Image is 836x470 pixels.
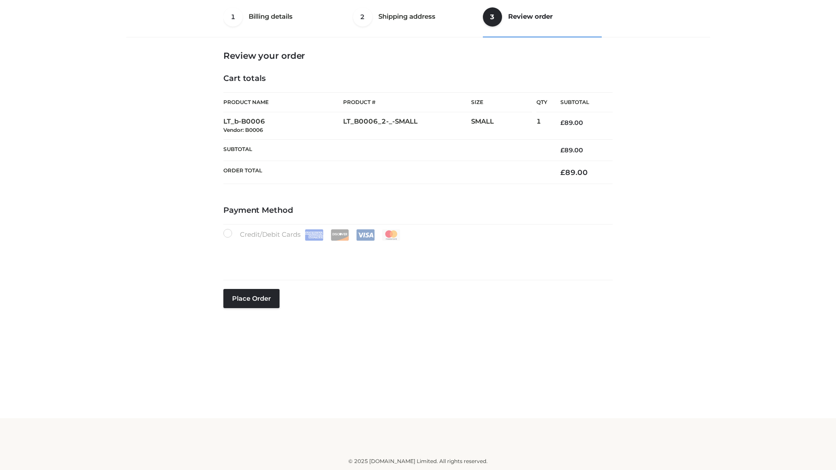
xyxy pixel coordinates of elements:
img: Visa [356,229,375,241]
button: Place order [223,289,280,308]
img: Discover [330,229,349,241]
th: Subtotal [223,139,547,161]
h4: Payment Method [223,206,613,215]
th: Size [471,93,532,112]
h3: Review your order [223,50,613,61]
h4: Cart totals [223,74,613,84]
bdi: 89.00 [560,119,583,127]
th: Subtotal [547,93,613,112]
td: LT_B0006_2-_-SMALL [343,112,471,140]
img: Mastercard [382,229,401,241]
label: Credit/Debit Cards [223,229,401,241]
span: £ [560,119,564,127]
td: SMALL [471,112,536,140]
bdi: 89.00 [560,168,588,177]
img: Amex [305,229,324,241]
iframe: Secure payment input frame [222,239,611,271]
div: © 2025 [DOMAIN_NAME] Limited. All rights reserved. [129,457,707,466]
span: £ [560,168,565,177]
td: 1 [536,112,547,140]
th: Order Total [223,161,547,184]
span: £ [560,146,564,154]
small: Vendor: B0006 [223,127,263,133]
th: Product Name [223,92,343,112]
th: Product # [343,92,471,112]
bdi: 89.00 [560,146,583,154]
th: Qty [536,92,547,112]
td: LT_b-B0006 [223,112,343,140]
